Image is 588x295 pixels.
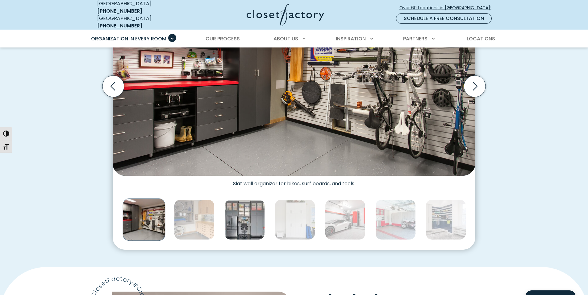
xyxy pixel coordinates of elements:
[247,4,324,26] img: Closet Factory Logo
[123,198,165,241] img: Custom garage slatwall organizer for bikes, surf boards, and tools
[396,13,492,24] a: Schedule a Free Consultation
[399,5,496,11] span: Over 60 Locations in [GEOGRAPHIC_DATA]!
[467,35,495,42] span: Locations
[113,176,475,187] figcaption: Slat wall organizer for bikes, surf boards, and tools.
[224,199,265,240] img: Sophisticated gray garage cabinetry system with a refrigerator, overhead frosted glass cabinets, ...
[174,199,215,240] img: Warm wood-toned garage storage with bikes mounted on slat wall panels and cabinetry organizing he...
[375,199,416,240] img: Garage with gray cabinets and glossy red drawers, slatwall organizer system, heavy-duty hooks, an...
[426,199,466,240] img: Garage setup with mounted sports gear organizers, cabinetry with lighting, and a wraparound bench
[461,73,488,100] button: Next slide
[97,7,142,14] a: [PHONE_NUMBER]
[87,30,502,47] nav: Primary Menu
[336,35,366,42] span: Inspiration
[273,35,298,42] span: About Us
[399,2,497,13] a: Over 60 Locations in [GEOGRAPHIC_DATA]!
[100,73,127,100] button: Previous slide
[325,199,365,240] img: Luxury sports garage with high-gloss red cabinetry, gray base drawers, and vertical bike racks
[206,35,240,42] span: Our Process
[275,199,315,240] img: Garage with white cabinetry with integrated handles, slatwall system for garden tools and power e...
[97,22,142,29] a: [PHONE_NUMBER]
[403,35,427,42] span: Partners
[97,15,187,30] div: [GEOGRAPHIC_DATA]
[91,35,166,42] span: Organization in Every Room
